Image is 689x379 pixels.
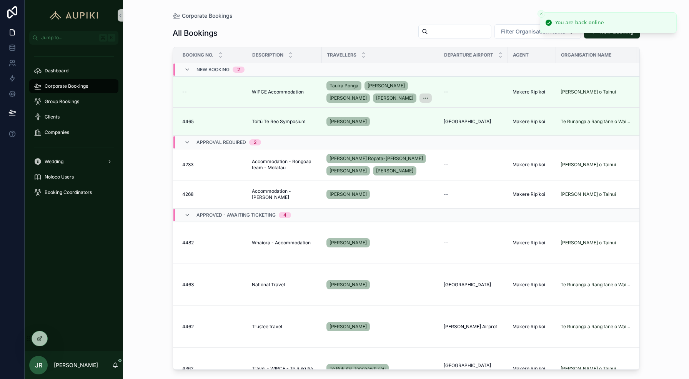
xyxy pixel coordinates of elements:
span: 4463 [182,282,194,288]
p: [PERSON_NAME] [54,361,98,369]
span: Departure Airport [444,52,493,58]
a: Makere Ripikoi [513,240,551,246]
a: Te Runanga a Rangitāne o Wairau [561,282,632,288]
span: -- [444,89,448,95]
a: [PERSON_NAME] [326,238,370,247]
span: Booking No. [183,52,213,58]
a: [PERSON_NAME] [326,237,434,249]
a: -- [444,240,503,246]
span: WIPCE Accommodation [252,89,304,95]
a: [PERSON_NAME] [326,280,370,289]
a: Makere Ripikoi [513,89,551,95]
span: Makere Ripikoi [513,119,545,125]
a: Makere Ripikoi [513,119,551,125]
span: National Travel [252,282,285,288]
a: [PERSON_NAME] o Tainui [561,240,632,246]
span: Toitū Te Reo Symposium [252,119,306,125]
span: Trustee travel [252,324,282,330]
span: Approval Required [196,139,246,145]
a: [PERSON_NAME] o Tainui [561,191,616,197]
button: Close toast [538,10,545,18]
button: Select Button [494,24,581,39]
span: Makere Ripikoi [513,162,545,168]
h1: All Bookings [173,28,218,38]
div: scrollable content [25,45,123,209]
span: 4362 [182,366,193,372]
a: 4462 [182,324,243,330]
span: [PERSON_NAME] o Tainui [561,240,616,246]
span: -- [182,89,187,95]
span: [PERSON_NAME] [376,95,413,101]
span: [PERSON_NAME] [330,119,367,125]
span: Filter Organisation Name [501,28,565,35]
button: Jump to...K [29,31,118,45]
a: [PERSON_NAME] Ropata-[PERSON_NAME] [326,154,426,163]
a: [PERSON_NAME] o Tainui [561,89,632,95]
a: Corporate Bookings [173,12,233,20]
span: -- [444,240,448,246]
a: 4482 [182,240,243,246]
span: Tauira Ponga [330,83,358,89]
span: Clients [45,114,60,120]
a: Wedding [29,155,118,169]
div: 2 [254,139,256,145]
a: Accommodation - [PERSON_NAME] [252,188,317,200]
div: You are back online [555,19,604,27]
a: [PERSON_NAME] [364,81,408,90]
a: Group Bookings [29,95,118,109]
span: Makere Ripikoi [513,324,545,330]
span: Makere Ripikoi [513,366,545,372]
span: Approved - Awaiting ticketing [196,212,276,218]
a: [GEOGRAPHIC_DATA] [444,119,503,125]
span: Organisation Name [561,52,611,58]
span: [PERSON_NAME] [330,240,367,246]
span: [PERSON_NAME] [330,95,367,101]
span: Dashboard [45,68,68,74]
a: Travel - WIPCE - Te Rukutia [252,366,317,372]
span: 4268 [182,191,193,197]
a: Te Runanga a Rangitāne o Wairau [561,324,632,330]
a: Makere Ripikoi [513,366,551,372]
a: Tauira Ponga[PERSON_NAME][PERSON_NAME][PERSON_NAME] [326,80,434,104]
a: 4463 [182,282,243,288]
span: 4482 [182,240,194,246]
a: 4362 [182,366,243,372]
span: 4462 [182,324,194,330]
a: [PERSON_NAME] [326,188,434,200]
span: Makere Ripikoi [513,89,545,95]
a: -- [444,89,503,95]
a: Makere Ripikoi [513,162,551,168]
a: Corporate Bookings [29,79,118,93]
span: [GEOGRAPHIC_DATA] [444,282,491,288]
a: [PERSON_NAME] [373,93,416,103]
span: [GEOGRAPHIC_DATA] [444,119,491,125]
span: [PERSON_NAME] [368,83,405,89]
span: -- [444,191,448,197]
div: 4 [283,212,286,218]
a: Accommodation - Rongoaa team - Motatau [252,159,317,171]
a: Trustee travel [252,324,317,330]
a: Makere Ripikoi [513,282,551,288]
span: 4465 [182,119,194,125]
span: [PERSON_NAME] [376,168,413,174]
a: [PERSON_NAME] [326,279,434,291]
span: Noloco Users [45,174,74,180]
a: [PERSON_NAME] [326,321,434,333]
a: [GEOGRAPHIC_DATA] [GEOGRAPHIC_DATA] [444,362,503,375]
a: Te Runanga a Rangitāne o Wairau [561,119,632,125]
a: -- [444,162,503,168]
span: [PERSON_NAME] Airprot [444,324,497,330]
a: Whaiora - Accommodation [252,240,317,246]
span: Te Rukutia Tongaawhikau [330,366,386,372]
a: [PERSON_NAME] o Tainui [561,366,616,372]
span: Companies [45,129,69,135]
a: [PERSON_NAME] [326,117,370,126]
